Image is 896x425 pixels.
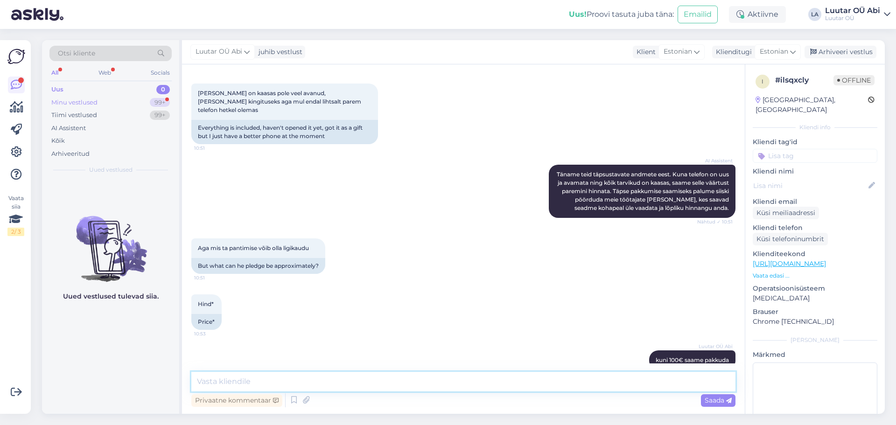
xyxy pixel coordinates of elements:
[569,10,587,19] b: Uus!
[762,78,763,85] span: i
[753,137,877,147] p: Kliendi tag'id
[760,47,788,57] span: Estonian
[705,396,732,404] span: Saada
[569,9,674,20] div: Proovi tasuta juba täna:
[7,228,24,236] div: 2 / 3
[805,46,876,58] div: Arhiveeri vestlus
[833,75,875,85] span: Offline
[753,259,826,268] a: [URL][DOMAIN_NAME]
[753,223,877,233] p: Kliendi telefon
[89,166,133,174] span: Uued vestlused
[678,6,718,23] button: Emailid
[42,199,179,283] img: No chats
[198,300,214,307] span: Hind*
[194,330,229,337] span: 10:53
[196,47,242,57] span: Luutar OÜ Abi
[51,85,63,94] div: Uus
[753,197,877,207] p: Kliendi email
[753,167,877,176] p: Kliendi nimi
[775,75,833,86] div: # ilsqxcly
[191,394,282,407] div: Privaatne kommentaar
[698,343,733,350] span: Luutar OÜ Abi
[753,350,877,360] p: Märkmed
[753,233,828,245] div: Küsi telefoninumbrit
[753,181,867,191] input: Lisa nimi
[149,67,172,79] div: Socials
[753,307,877,317] p: Brauser
[825,7,890,22] a: Luutar OÜ AbiLuutar OÜ
[729,6,786,23] div: Aktiivne
[63,292,159,301] p: Uued vestlused tulevad siia.
[753,249,877,259] p: Klienditeekond
[51,124,86,133] div: AI Assistent
[753,336,877,344] div: [PERSON_NAME]
[753,284,877,293] p: Operatsioonisüsteem
[656,356,729,363] span: kuni 100€ saame pakkuda
[198,244,309,251] span: Aga mis ta pantimise võib olla ligikaudu
[150,111,170,120] div: 99+
[698,157,733,164] span: AI Assistent
[58,49,95,58] span: Otsi kliente
[194,274,229,281] span: 10:51
[753,272,877,280] p: Vaata edasi ...
[7,194,24,236] div: Vaata siia
[825,7,880,14] div: Luutar OÜ Abi
[191,258,325,274] div: But what can he pledge be approximately?
[712,47,752,57] div: Klienditugi
[255,47,302,57] div: juhib vestlust
[194,145,229,152] span: 10:51
[51,98,98,107] div: Minu vestlused
[753,207,819,219] div: Küsi meiliaadressi
[7,48,25,65] img: Askly Logo
[198,90,363,113] span: [PERSON_NAME] on kaasas pole veel avanud, [PERSON_NAME] kingituseks aga mul endal lihtsalt parem ...
[825,14,880,22] div: Luutar OÜ
[49,67,60,79] div: All
[756,95,868,115] div: [GEOGRAPHIC_DATA], [GEOGRAPHIC_DATA]
[97,67,113,79] div: Web
[753,293,877,303] p: [MEDICAL_DATA]
[51,111,97,120] div: Tiimi vestlused
[753,123,877,132] div: Kliendi info
[51,136,65,146] div: Kõik
[150,98,170,107] div: 99+
[664,47,692,57] span: Estonian
[808,8,821,21] div: LA
[191,314,222,330] div: Price*
[753,317,877,327] p: Chrome [TECHNICAL_ID]
[557,171,730,211] span: Täname teid täpsustavate andmete eest. Kuna telefon on uus ja avamata ning kõik tarvikud on kaasa...
[51,149,90,159] div: Arhiveeritud
[633,47,656,57] div: Klient
[697,218,733,225] span: Nähtud ✓ 10:51
[156,85,170,94] div: 0
[191,120,378,144] div: Everything is included, haven't opened it yet, got it as a gift but I just have a better phone at...
[753,149,877,163] input: Lisa tag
